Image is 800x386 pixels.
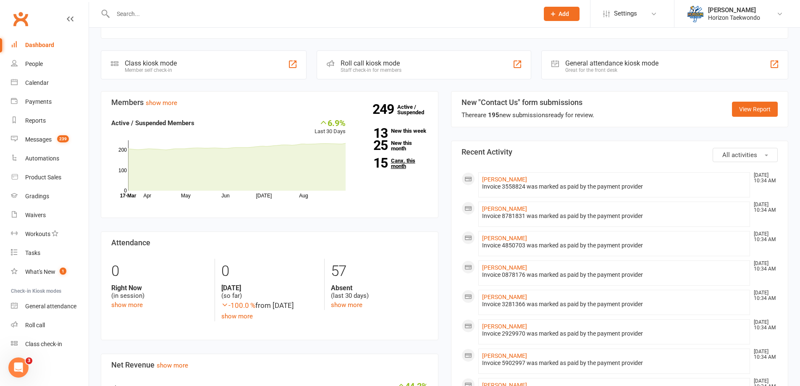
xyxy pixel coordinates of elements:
[341,59,401,67] div: Roll call kiosk mode
[11,335,89,354] a: Class kiosk mode
[25,322,45,328] div: Roll call
[11,55,89,74] a: People
[146,99,177,107] a: show more
[482,360,747,367] div: Invoice 5902997 was marked as paid by the payment provider
[482,301,747,308] div: Invoice 3281366 was marked as paid by the payment provider
[111,98,428,107] h3: Members
[25,341,62,347] div: Class check-in
[708,14,760,21] div: Horizon Taekwondo
[358,139,388,152] strong: 25
[544,7,580,21] button: Add
[25,155,59,162] div: Automations
[57,135,69,142] span: 239
[221,300,318,311] div: from [DATE]
[11,74,89,92] a: Calendar
[713,148,778,162] button: All activities
[10,8,31,29] a: Clubworx
[722,151,757,159] span: All activities
[358,140,428,151] a: 25New this month
[11,263,89,281] a: What's New1
[25,174,61,181] div: Product Sales
[732,102,778,117] a: View Report
[221,284,318,292] strong: [DATE]
[111,301,143,309] a: show more
[750,290,777,301] time: [DATE] 10:34 AM
[482,235,527,242] a: [PERSON_NAME]
[25,60,43,67] div: People
[221,259,318,284] div: 0
[11,130,89,149] a: Messages 239
[750,349,777,360] time: [DATE] 10:34 AM
[11,316,89,335] a: Roll call
[111,284,208,292] strong: Right Now
[11,111,89,130] a: Reports
[111,119,194,127] strong: Active / Suspended Members
[482,271,747,278] div: Invoice 0878176 was marked as paid by the payment provider
[462,98,594,107] h3: New "Contact Us" form submissions
[25,249,40,256] div: Tasks
[358,158,428,169] a: 15Canx. this month
[11,36,89,55] a: Dashboard
[750,261,777,272] time: [DATE] 10:34 AM
[331,301,362,309] a: show more
[462,148,778,156] h3: Recent Activity
[482,264,527,271] a: [PERSON_NAME]
[11,297,89,316] a: General attendance kiosk mode
[482,330,747,337] div: Invoice 2929970 was marked as paid by the payment provider
[25,268,55,275] div: What's New
[315,118,346,136] div: Last 30 Days
[397,98,434,121] a: 249Active / Suspended
[111,361,428,369] h3: Net Revenue
[25,42,54,48] div: Dashboard
[110,8,533,20] input: Search...
[331,259,428,284] div: 57
[372,103,397,116] strong: 249
[341,67,401,73] div: Staff check-in for members
[25,193,49,200] div: Gradings
[708,6,760,14] div: [PERSON_NAME]
[565,67,658,73] div: Great for the front desk
[614,4,637,23] span: Settings
[482,183,747,190] div: Invoice 3558824 was marked as paid by the payment provider
[358,157,388,169] strong: 15
[221,284,318,300] div: (so far)
[111,259,208,284] div: 0
[750,173,777,184] time: [DATE] 10:34 AM
[482,176,527,183] a: [PERSON_NAME]
[11,92,89,111] a: Payments
[25,303,76,310] div: General attendance
[358,127,388,139] strong: 13
[331,284,428,300] div: (last 30 days)
[111,284,208,300] div: (in session)
[11,187,89,206] a: Gradings
[25,98,52,105] div: Payments
[482,213,747,220] div: Invoice 8781831 was marked as paid by the payment provider
[11,168,89,187] a: Product Sales
[221,312,253,320] a: show more
[488,111,499,119] strong: 195
[315,118,346,127] div: 6.9%
[750,231,777,242] time: [DATE] 10:34 AM
[331,284,428,292] strong: Absent
[11,244,89,263] a: Tasks
[482,294,527,300] a: [PERSON_NAME]
[687,5,704,22] img: thumb_image1625461565.png
[60,268,66,275] span: 1
[462,110,594,120] div: There are new submissions ready for review.
[11,225,89,244] a: Workouts
[559,11,569,17] span: Add
[482,352,527,359] a: [PERSON_NAME]
[11,206,89,225] a: Waivers
[750,202,777,213] time: [DATE] 10:34 AM
[25,79,49,86] div: Calendar
[111,239,428,247] h3: Attendance
[157,362,188,369] a: show more
[25,136,52,143] div: Messages
[565,59,658,67] div: General attendance kiosk mode
[25,212,46,218] div: Waivers
[125,67,177,73] div: Member self check-in
[482,242,747,249] div: Invoice 4850703 was marked as paid by the payment provider
[221,301,255,310] span: -100.0 %
[25,117,46,124] div: Reports
[482,323,527,330] a: [PERSON_NAME]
